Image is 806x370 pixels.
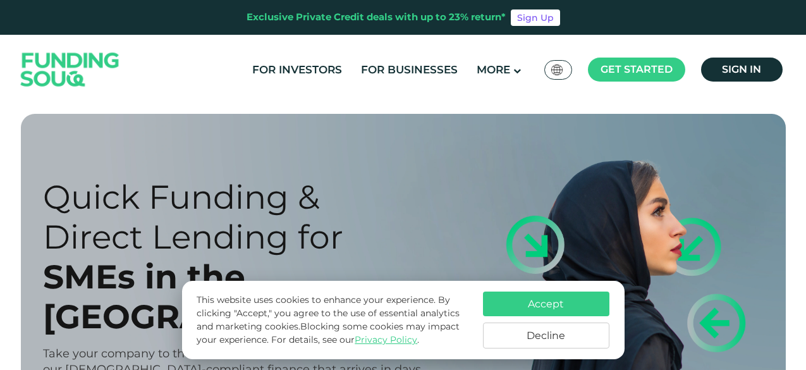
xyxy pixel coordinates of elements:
[483,292,609,316] button: Accept
[477,63,510,76] span: More
[358,59,461,80] a: For Businesses
[43,257,425,336] div: SMEs in the [GEOGRAPHIC_DATA]
[722,63,761,75] span: Sign in
[551,65,563,75] img: SA Flag
[249,59,345,80] a: For Investors
[355,334,417,345] a: Privacy Policy
[247,10,506,25] div: Exclusive Private Credit deals with up to 23% return*
[197,293,470,347] p: This website uses cookies to enhance your experience. By clicking "Accept," you agree to the use ...
[8,38,132,102] img: Logo
[701,58,783,82] a: Sign in
[601,63,673,75] span: Get started
[197,321,460,345] span: Blocking some cookies may impact your experience.
[43,177,425,257] div: Quick Funding & Direct Lending for
[511,9,560,26] a: Sign Up
[483,323,609,348] button: Decline
[271,334,419,345] span: For details, see our .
